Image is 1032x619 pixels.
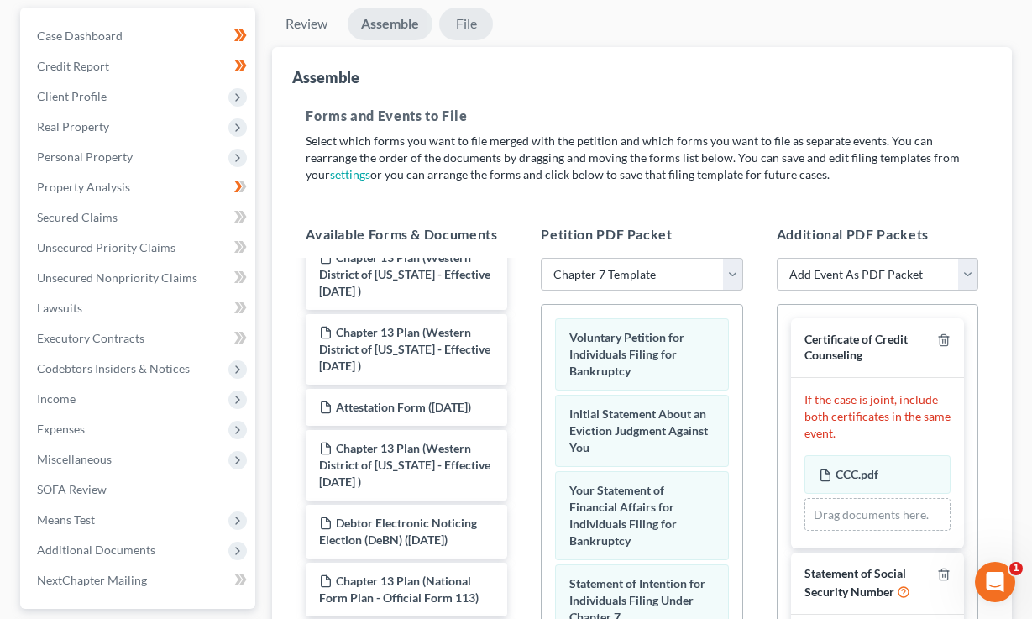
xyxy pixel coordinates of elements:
a: Property Analysis [24,172,255,202]
a: NextChapter Mailing [24,565,255,595]
span: Real Property [37,119,109,134]
h5: Forms and Events to File [306,106,978,126]
span: Credit Report [37,59,109,73]
a: Secured Claims [24,202,255,233]
span: 1 [1009,562,1023,575]
p: If the case is joint, include both certificates in the same event. [804,391,951,442]
a: File [439,8,493,40]
div: Drag documents here. [804,498,951,532]
span: Codebtors Insiders & Notices [37,361,190,375]
span: Statement of Social Security Number [804,566,906,599]
span: Voluntary Petition for Individuals Filing for Bankruptcy [569,330,684,378]
a: Unsecured Priority Claims [24,233,255,263]
span: Initial Statement About an Eviction Judgment Against You [569,407,708,454]
span: Income [37,391,76,406]
div: Assemble [292,67,359,87]
span: Chapter 13 Plan (Western District of [US_STATE] - Effective [DATE] ) [319,325,490,373]
span: NextChapter Mailing [37,573,147,587]
a: Review [272,8,341,40]
span: Personal Property [37,150,133,164]
a: SOFA Review [24,475,255,505]
span: Additional Documents [37,543,155,557]
span: Lawsuits [37,301,82,315]
span: Case Dashboard [37,29,123,43]
span: Expenses [37,422,85,436]
span: Miscellaneous [37,452,112,466]
span: Secured Claims [37,210,118,224]
span: Unsecured Nonpriority Claims [37,270,197,285]
span: Executory Contracts [37,331,144,345]
span: Attestation Form ([DATE]) [336,400,471,414]
a: Unsecured Nonpriority Claims [24,263,255,293]
span: SOFA Review [37,482,107,496]
span: CCC.pdf [836,467,878,481]
a: settings [330,167,370,181]
span: Chapter 13 Plan (National Form Plan - Official Form 113) [319,574,479,605]
a: Executory Contracts [24,323,255,354]
h5: Additional PDF Packets [777,224,978,244]
iframe: Intercom live chat [975,562,1015,602]
p: Select which forms you want to file merged with the petition and which forms you want to file as ... [306,133,978,183]
a: Case Dashboard [24,21,255,51]
span: Your Statement of Financial Affairs for Individuals Filing for Bankruptcy [569,483,677,548]
span: Debtor Electronic Noticing Election (DeBN) ([DATE]) [319,516,477,547]
h5: Available Forms & Documents [306,224,507,244]
span: Certificate of Credit Counseling [804,332,908,362]
span: Unsecured Priority Claims [37,240,175,254]
span: Property Analysis [37,180,130,194]
span: Client Profile [37,89,107,103]
span: Chapter 13 Plan (Western District of [US_STATE] - Effective [DATE] ) [319,250,490,298]
a: Credit Report [24,51,255,81]
a: Assemble [348,8,432,40]
span: Petition PDF Packet [541,226,672,242]
span: Chapter 13 Plan (Western District of [US_STATE] - Effective [DATE] ) [319,441,490,489]
span: Means Test [37,512,95,527]
a: Lawsuits [24,293,255,323]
